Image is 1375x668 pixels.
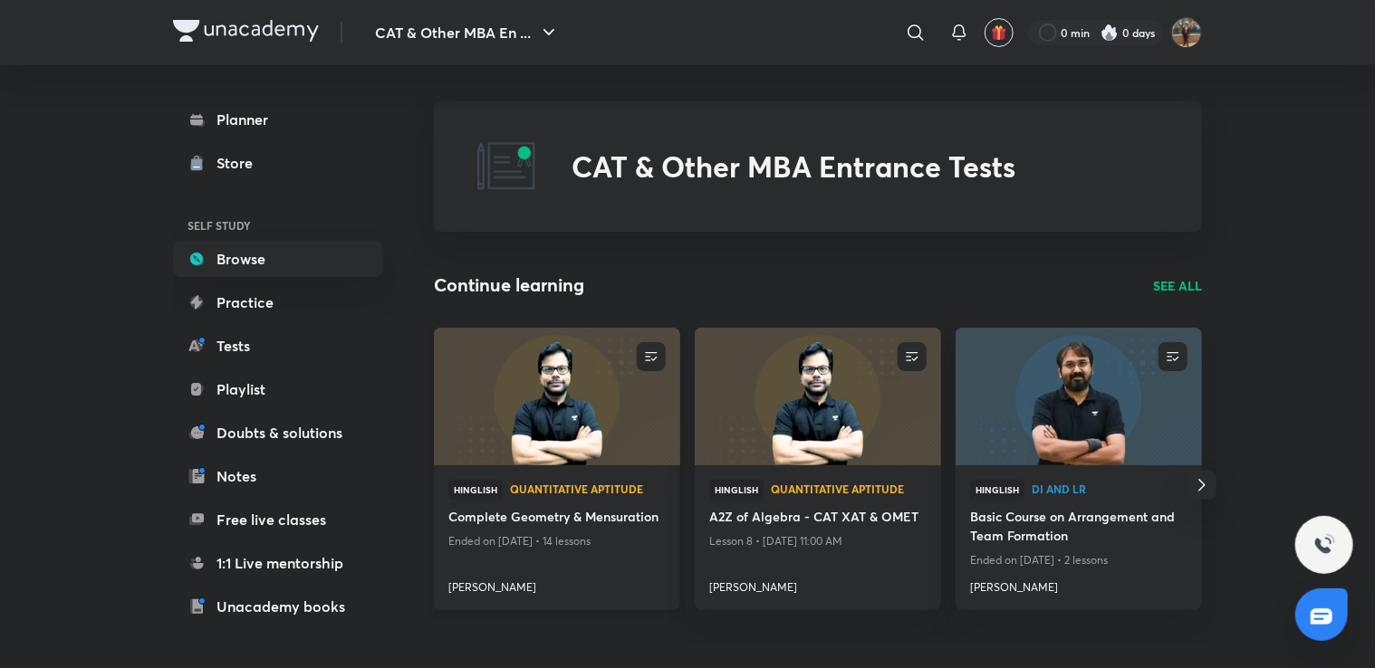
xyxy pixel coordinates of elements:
[173,588,383,625] a: Unacademy books
[477,138,535,196] img: CAT & Other MBA Entrance Tests
[771,483,927,494] span: Quantitative Aptitude
[448,507,666,530] a: Complete Geometry & Mensuration
[970,480,1024,500] span: Hinglish
[1171,17,1202,48] img: Harshit Verma
[970,572,1187,596] a: [PERSON_NAME]
[431,326,682,466] img: new-thumbnail
[216,152,264,174] div: Store
[572,149,1015,184] h2: CAT & Other MBA Entrance Tests
[1101,24,1119,42] img: streak
[709,507,927,530] a: A2Z of Algebra - CAT XAT & OMET
[448,572,666,596] a: [PERSON_NAME]
[173,20,319,46] a: Company Logo
[434,328,680,465] a: new-thumbnail
[173,210,383,241] h6: SELF STUDY
[448,480,503,500] span: Hinglish
[173,328,383,364] a: Tests
[173,501,383,538] a: Free live classes
[448,530,666,553] p: Ended on [DATE] • 14 lessons
[364,14,571,51] button: CAT & Other MBA En ...
[434,272,584,299] h2: Continue learning
[709,530,927,553] p: Lesson 8 • [DATE] 11:00 AM
[173,545,383,581] a: 1:1 Live mentorship
[953,326,1204,466] img: new-thumbnail
[970,549,1187,572] p: Ended on [DATE] • 2 lessons
[173,145,383,181] a: Store
[771,483,927,496] a: Quantitative Aptitude
[510,483,666,494] span: Quantitative Aptitude
[173,101,383,138] a: Planner
[1032,483,1187,496] a: DI and LR
[991,24,1007,41] img: avatar
[692,326,943,466] img: new-thumbnail
[1032,483,1187,494] span: DI and LR
[709,480,764,500] span: Hinglish
[173,371,383,407] a: Playlist
[956,328,1202,465] a: new-thumbnail
[1313,534,1335,556] img: ttu
[173,241,383,277] a: Browse
[510,483,666,496] a: Quantitative Aptitude
[173,284,383,320] a: Practice
[1153,276,1202,295] a: SEE ALL
[970,507,1187,549] a: Basic Course on Arrangement and Team Formation
[173,415,383,451] a: Doubts & solutions
[695,328,941,465] a: new-thumbnail
[985,18,1014,47] button: avatar
[709,572,927,596] a: [PERSON_NAME]
[173,458,383,494] a: Notes
[173,20,319,42] img: Company Logo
